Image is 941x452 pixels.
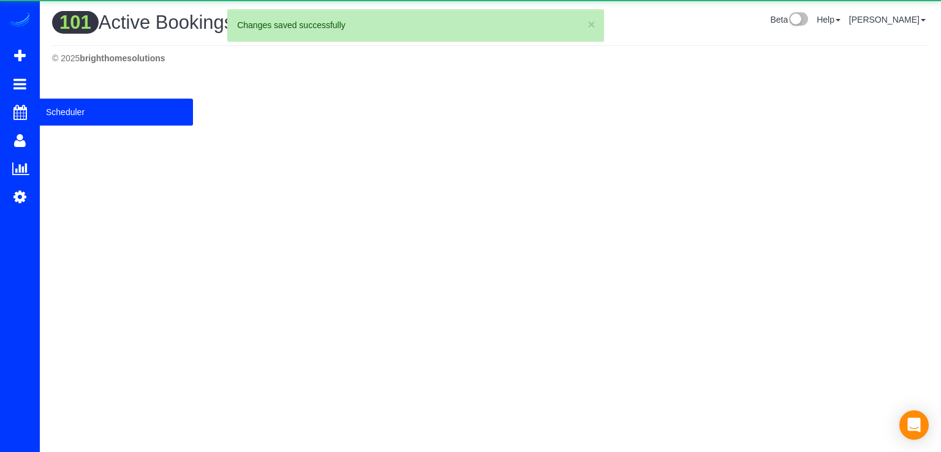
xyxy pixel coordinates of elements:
[237,19,594,31] div: Changes saved successfully
[817,15,841,24] a: Help
[899,410,929,440] div: Open Intercom Messenger
[770,15,808,24] a: Beta
[52,12,482,33] h1: Active Bookings
[588,18,595,31] button: ×
[52,11,99,34] span: 101
[80,53,165,63] strong: brighthomesolutions
[788,12,808,28] img: New interface
[849,15,926,24] a: [PERSON_NAME]
[40,98,193,126] span: Scheduler
[52,52,929,64] div: © 2025
[7,12,32,29] img: Automaid Logo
